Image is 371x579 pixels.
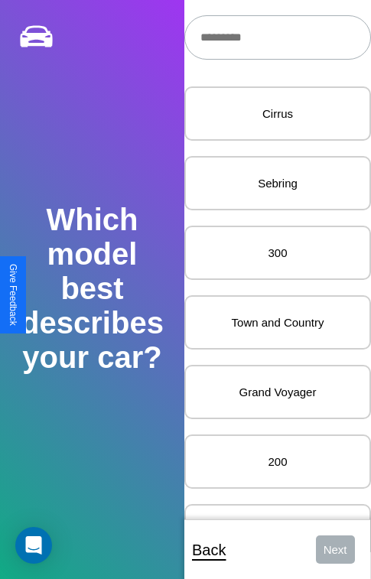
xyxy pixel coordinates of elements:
button: Next [316,535,355,564]
p: Cirrus [201,103,354,124]
p: Grand Voyager [201,382,354,402]
div: Give Feedback [8,264,18,326]
p: Sebring [201,173,354,194]
p: 300 [201,242,354,263]
h2: Which model best describes your car? [18,203,166,375]
div: Open Intercom Messenger [15,527,52,564]
p: Back [192,536,226,564]
p: Town and Country [201,312,354,333]
p: 200 [201,451,354,472]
